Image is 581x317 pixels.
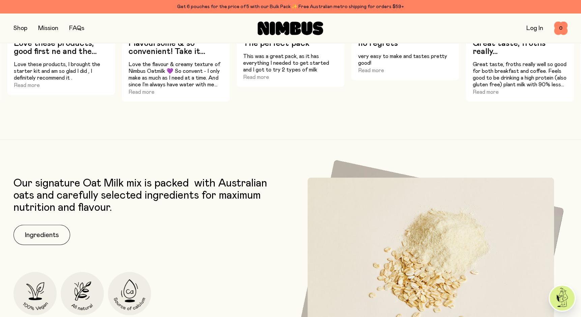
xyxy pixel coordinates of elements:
h3: Great taste, froths really... [472,39,567,56]
button: Read more [14,81,40,89]
div: Get 6 pouches for the price of 5 with our Bulk Pack ✨ Free Australian metro shipping for orders $59+ [13,3,568,11]
button: 0 [554,22,568,35]
h3: Flavoursome & so convenient! Take it anywhere! [128,39,223,56]
p: very easy to make and tastes pretty good! [358,53,452,66]
button: Read more [128,88,154,96]
p: Love the flavour & creamy texture of Nimbus Oatmilk 💜 So convent - I only make as much as I need ... [128,61,223,88]
a: FAQs [69,25,84,31]
p: This was a great pack, as it has everything I needed to get started and I got to try 2 types of milk [243,53,338,73]
img: agent [550,286,575,311]
p: Great taste, froths really well so good for both breakfast and coffee. Feels good to be drinking ... [472,61,567,88]
p: Love these products, I brought the starter kit and am so glad I did , I definitely recommend it . [14,61,108,81]
button: Read more [358,66,384,75]
button: Read more [243,73,269,81]
a: Log In [526,25,543,31]
h3: no regrets [358,39,452,48]
h3: The perfect pack [243,39,338,48]
p: Our signature Oat Milk mix is packed with Australian oats and carefully selected ingredients for ... [13,177,287,214]
a: Mission [38,25,58,31]
button: Ingredients [13,225,70,245]
button: Read more [472,88,498,96]
h3: Love these products, good first ne and the planet. [14,39,108,56]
